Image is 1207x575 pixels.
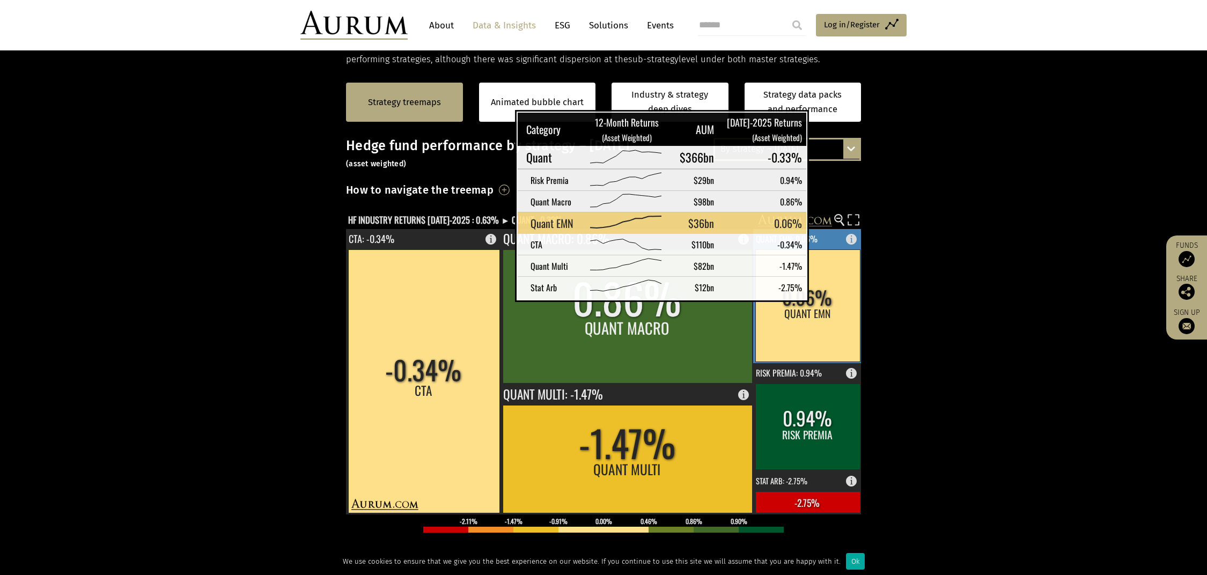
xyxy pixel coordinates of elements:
[786,14,808,36] input: Submit
[467,16,541,35] a: Data & Insights
[816,14,907,36] a: Log in/Register
[549,16,576,35] a: ESG
[715,139,859,159] div: By strategy – [DATE]
[1172,275,1202,300] div: Share
[1179,251,1195,267] img: Access Funds
[346,159,406,168] small: (asset weighted)
[642,16,674,35] a: Events
[346,138,861,170] h3: Hedge fund performance by strategy – [DATE]
[346,181,494,199] h3: How to navigate the treemap
[612,83,728,122] a: Industry & strategy deep dives
[368,95,441,109] a: Strategy treemaps
[300,11,408,40] img: Aurum
[1172,308,1202,334] a: Sign up
[1172,241,1202,267] a: Funds
[424,16,459,35] a: About
[584,16,634,35] a: Solutions
[846,553,865,570] div: Ok
[745,83,862,122] a: Strategy data packs and performance
[824,18,880,31] span: Log in/Register
[491,95,584,109] a: Animated bubble chart
[1179,284,1195,300] img: Share this post
[1179,318,1195,334] img: Sign up to our newsletter
[628,54,679,64] span: sub-strategy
